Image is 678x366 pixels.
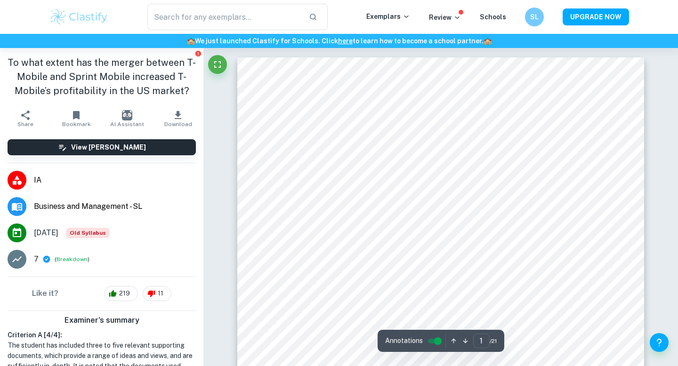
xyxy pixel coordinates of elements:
[55,255,89,264] span: ( )
[34,254,39,265] p: 7
[8,139,196,155] button: View [PERSON_NAME]
[51,105,102,132] button: Bookmark
[122,110,132,120] img: AI Assistant
[71,142,146,152] h6: View [PERSON_NAME]
[525,8,544,26] button: SL
[8,56,196,98] h1: To what extent has the merger between T-Mobile and Sprint Mobile increased T-Mobile’s profitabili...
[529,12,540,22] h6: SL
[385,336,423,346] span: Annotations
[66,228,110,238] span: Old Syllabus
[32,288,58,299] h6: Like it?
[104,286,138,301] div: 219
[49,8,109,26] img: Clastify logo
[147,4,301,30] input: Search for any exemplars...
[480,13,506,21] a: Schools
[66,228,110,238] div: Starting from the May 2024 session, the Business IA requirements have changed. It's OK to refer t...
[62,121,91,127] span: Bookmark
[187,37,195,45] span: 🏫
[102,105,153,132] button: AI Assistant
[650,333,669,352] button: Help and Feedback
[429,12,461,23] p: Review
[366,11,410,22] p: Exemplars
[490,337,497,345] span: / 21
[34,227,58,239] span: [DATE]
[34,175,196,186] span: IA
[4,315,200,326] h6: Examiner's summary
[208,55,227,74] button: Fullscreen
[114,289,135,298] span: 219
[153,105,203,132] button: Download
[2,36,676,46] h6: We just launched Clastify for Schools. Click to learn how to become a school partner.
[56,255,88,263] button: Breakdown
[17,121,33,127] span: Share
[484,37,492,45] span: 🏫
[34,201,196,212] span: Business and Management - SL
[338,37,353,45] a: here
[164,121,192,127] span: Download
[110,121,144,127] span: AI Assistant
[563,8,629,25] button: UPGRADE NOW
[143,286,171,301] div: 11
[194,50,202,57] button: Report issue
[153,289,169,298] span: 11
[8,330,196,340] h6: Criterion A [ 4 / 4 ]:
